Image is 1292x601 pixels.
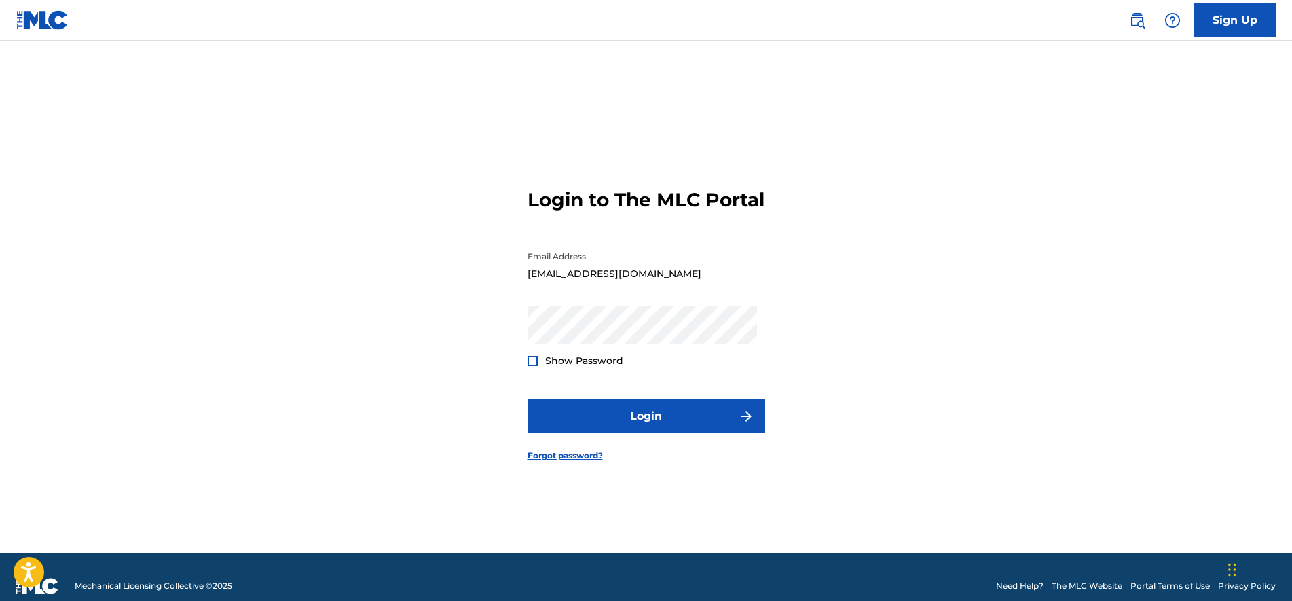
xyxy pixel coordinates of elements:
[528,188,764,212] h3: Login to The MLC Portal
[16,578,58,594] img: logo
[1159,7,1186,34] div: Help
[1124,7,1151,34] a: Public Search
[75,580,232,592] span: Mechanical Licensing Collective © 2025
[545,354,623,367] span: Show Password
[528,450,603,462] a: Forgot password?
[1218,580,1276,592] a: Privacy Policy
[1130,580,1210,592] a: Portal Terms of Use
[738,408,754,424] img: f7272a7cc735f4ea7f67.svg
[1052,580,1122,592] a: The MLC Website
[1129,12,1145,29] img: search
[528,399,765,433] button: Login
[1164,12,1181,29] img: help
[996,580,1044,592] a: Need Help?
[1194,3,1276,37] a: Sign Up
[1224,536,1292,601] iframe: Chat Widget
[16,10,69,30] img: MLC Logo
[1228,549,1236,590] div: Drag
